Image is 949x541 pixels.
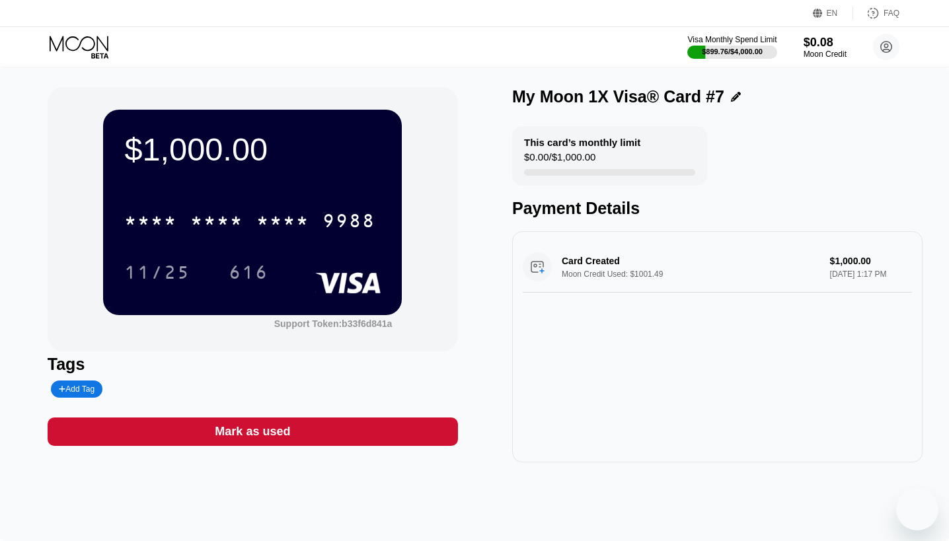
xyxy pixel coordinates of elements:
[702,48,763,55] div: $899.76 / $4,000.00
[512,87,724,106] div: My Moon 1X Visa® Card #7
[524,137,640,148] div: This card’s monthly limit
[51,380,102,398] div: Add Tag
[59,384,95,394] div: Add Tag
[687,35,777,44] div: Visa Monthly Spend Limit
[219,256,278,289] div: 616
[215,424,290,439] div: Mark as used
[124,131,381,168] div: $1,000.00
[274,318,393,329] div: Support Token:b33f6d841a
[813,7,853,20] div: EN
[687,35,777,59] div: Visa Monthly Spend Limit$899.76/$4,000.00
[827,9,838,18] div: EN
[323,212,375,233] div: 9988
[524,151,595,169] div: $0.00 / $1,000.00
[804,50,847,59] div: Moon Credit
[804,36,847,59] div: $0.08Moon Credit
[804,36,847,50] div: $0.08
[48,355,458,374] div: Tags
[48,417,458,446] div: Mark as used
[114,256,200,289] div: 11/25
[884,9,899,18] div: FAQ
[512,199,923,218] div: Payment Details
[274,318,393,329] div: Support Token: b33f6d841a
[853,7,899,20] div: FAQ
[896,488,938,530] iframe: Button to launch messaging window
[229,264,268,285] div: 616
[124,264,190,285] div: 11/25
